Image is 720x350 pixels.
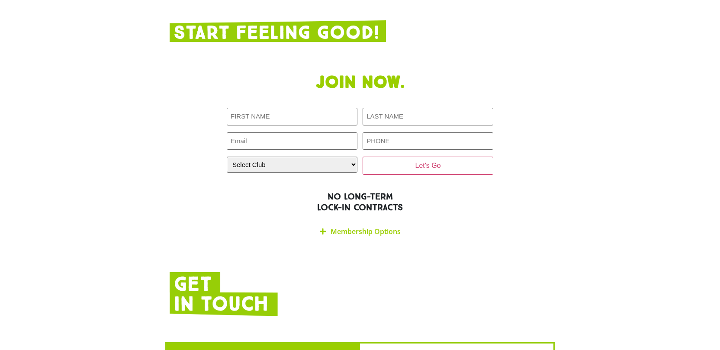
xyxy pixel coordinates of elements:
h1: Join now. [170,72,550,93]
input: Let's Go [363,157,493,175]
input: FIRST NAME [227,108,357,125]
input: PHONE [363,132,493,150]
div: Membership Options [227,222,493,242]
input: Email [227,132,357,150]
h2: NO LONG-TERM LOCK-IN CONTRACTS [170,191,550,213]
input: LAST NAME [363,108,493,125]
a: Membership Options [331,227,401,236]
